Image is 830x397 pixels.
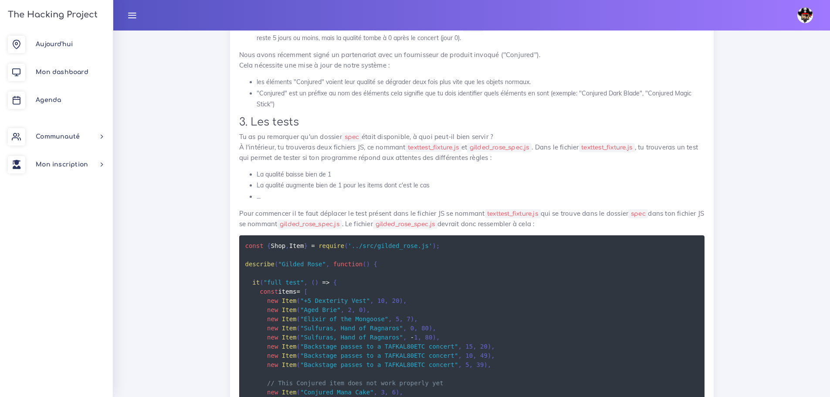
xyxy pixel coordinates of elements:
[465,343,473,350] span: 15
[436,242,440,249] span: ;
[410,325,414,332] span: 0
[414,334,417,341] span: 1
[245,242,264,249] span: const
[473,352,476,359] span: ,
[278,261,326,268] span: "Gilded Rose"
[477,361,484,368] span: 39
[485,209,541,218] code: texttest_fixture.js
[282,334,297,341] span: Item
[36,97,61,103] span: Agenda
[311,279,315,286] span: (
[297,334,300,341] span: (
[267,389,278,396] span: new
[628,209,648,218] code: spec
[260,279,263,286] span: (
[797,7,813,23] img: avatar
[282,343,297,350] span: Item
[282,325,297,332] span: Item
[392,297,400,304] span: 20
[432,334,436,341] span: )
[36,41,73,48] span: Aujourd'hui
[267,352,278,359] span: new
[491,343,495,350] span: ,
[403,297,407,304] span: ,
[267,297,278,304] span: new
[385,297,388,304] span: ,
[377,297,385,304] span: 10
[414,325,417,332] span: ,
[300,297,370,304] span: "+5 Dexterity Vest"
[484,361,487,368] span: )
[300,316,388,322] span: "Elixir of the Mongoose"
[282,316,297,322] span: Item
[362,306,366,313] span: )
[264,279,304,286] span: "full test"
[257,191,705,202] li: ...
[267,361,278,368] span: new
[239,208,705,229] p: Pour commencer il te faut déplacer le test présent dans le fichier JS se nommant qui se trouve da...
[311,242,315,249] span: =
[352,306,355,313] span: ,
[304,279,307,286] span: ,
[359,306,362,313] span: 0
[370,297,373,304] span: ,
[267,334,278,341] span: new
[480,352,488,359] span: 49
[282,389,297,396] span: Item
[239,116,705,129] h2: 3. Les tests
[385,389,388,396] span: ,
[285,242,289,249] span: ,
[333,261,362,268] span: function
[432,242,436,249] span: )
[436,334,440,341] span: ,
[297,288,300,295] span: =
[257,77,705,88] li: les éléments "Conjured" voient leur qualité se dégrader deux fois plus vite que les objets normaux.
[429,325,432,332] span: )
[267,242,271,249] span: {
[410,316,414,322] span: )
[297,325,300,332] span: (
[458,361,461,368] span: ,
[366,306,370,313] span: ,
[257,180,705,191] li: La qualité augmente bien de 1 pour les items dont c'est le cas
[400,316,403,322] span: ,
[458,352,461,359] span: ,
[304,242,307,249] span: }
[381,389,384,396] span: 3
[374,261,377,268] span: {
[432,325,436,332] span: ,
[425,334,433,341] span: 80
[282,306,297,313] span: Item
[257,22,705,44] li: "Backstage passes" augmente sa qualité ( ) plus le temps passe ( ) : La qualité augmente de 2 qua...
[297,352,300,359] span: (
[396,389,399,396] span: )
[403,334,407,341] span: ,
[465,352,473,359] span: 10
[267,380,444,387] span: // This Conjured item does not work properly yet
[300,334,403,341] span: "Sulfuras, Hand of Ragnaros"
[36,133,80,140] span: Communauté
[297,343,300,350] span: (
[239,132,705,163] p: Tu as pu remarquer qu'un dossier était disponible, à quoi peut-il bien servir ? À l'intérieur, tu...
[318,242,344,249] span: require
[315,279,318,286] span: )
[348,242,433,249] span: '../src/gilded_rose.js'
[469,361,473,368] span: ,
[407,316,410,322] span: 7
[406,143,461,152] code: texttest_fixture.js
[257,169,705,180] li: La qualité baisse bien de 1
[267,325,278,332] span: new
[396,316,399,322] span: 5
[403,325,407,332] span: ,
[344,242,348,249] span: (
[488,352,491,359] span: )
[458,343,461,350] span: ,
[304,288,307,295] span: [
[488,343,491,350] span: )
[480,343,488,350] span: 20
[342,132,362,142] code: spec
[373,220,437,229] code: gilded_rose_spec.js
[36,69,88,75] span: Mon dashboard
[488,361,491,368] span: ,
[267,316,278,322] span: new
